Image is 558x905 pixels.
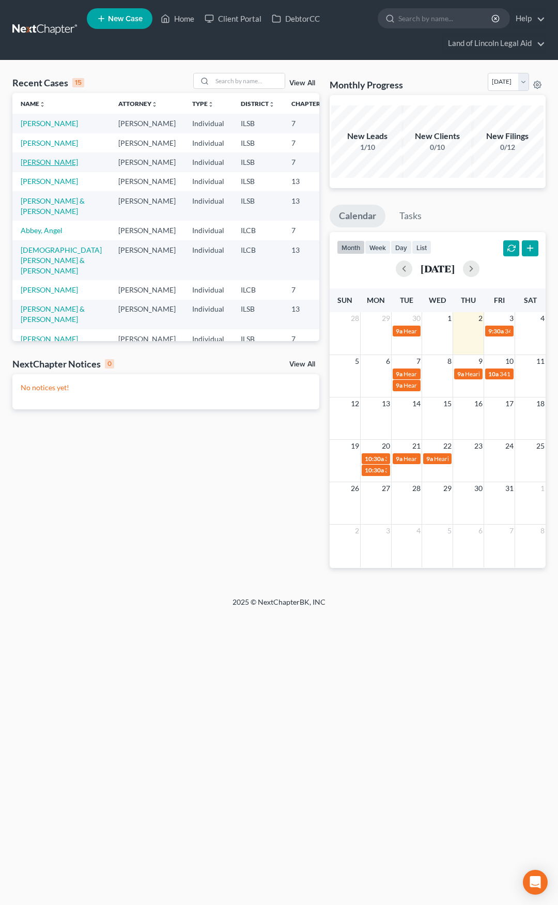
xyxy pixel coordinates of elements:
span: 10a [488,370,499,378]
a: [PERSON_NAME] [21,139,78,147]
span: Sat [524,296,537,304]
span: New Case [108,15,143,23]
a: View All [289,361,315,368]
span: 27 [381,482,391,495]
span: Hearing for [PERSON_NAME] [434,455,515,463]
span: 5 [354,355,360,367]
span: 9a [396,327,402,335]
div: New Leads [331,130,404,142]
a: Home [156,9,199,28]
span: 1 [539,482,546,495]
span: 7 [508,525,515,537]
span: 15 [442,397,453,410]
span: 9:30a [488,327,504,335]
span: 16 [473,397,484,410]
td: ILSB [233,152,283,172]
a: Attorneyunfold_more [118,100,158,108]
a: [PERSON_NAME] [21,119,78,128]
span: 4 [539,312,546,325]
td: ILCB [233,280,283,299]
a: Tasks [390,205,431,227]
span: 8 [446,355,453,367]
span: 25 [535,440,546,452]
span: 7 [415,355,422,367]
span: Fri [494,296,505,304]
span: Wed [429,296,446,304]
a: [PERSON_NAME] [21,285,78,294]
i: unfold_more [151,101,158,108]
span: 3 [508,312,515,325]
td: [PERSON_NAME] [110,280,184,299]
span: 2 [477,312,484,325]
a: Chapterunfold_more [291,100,327,108]
td: ILSB [233,172,283,191]
span: 28 [411,482,422,495]
span: 30 [411,312,422,325]
span: 18 [535,397,546,410]
td: [PERSON_NAME] [110,300,184,329]
a: View All [289,80,315,87]
i: unfold_more [39,101,45,108]
div: 0/12 [471,142,544,152]
td: Individual [184,240,233,280]
a: [PERSON_NAME] & [PERSON_NAME] [21,196,85,216]
span: 19 [350,440,360,452]
span: 24 [504,440,515,452]
button: month [337,240,365,254]
span: 1 [446,312,453,325]
p: No notices yet! [21,382,311,393]
a: Land of Lincoln Legal Aid [443,34,545,53]
span: 341(a) meeting for [PERSON_NAME] [385,455,485,463]
td: Individual [184,191,233,221]
td: 7 [283,114,335,133]
div: Recent Cases [12,76,84,89]
span: 6 [477,525,484,537]
td: 13 [283,240,335,280]
span: 21 [411,440,422,452]
a: Abbey, Angel [21,226,63,235]
button: list [412,240,431,254]
span: Hearing for [PERSON_NAME] [404,381,484,389]
a: [PERSON_NAME] [21,158,78,166]
span: 5 [446,525,453,537]
td: [PERSON_NAME] [110,240,184,280]
span: 23 [473,440,484,452]
span: Hearing for [PERSON_NAME] & [PERSON_NAME] [404,327,539,335]
span: Tue [400,296,413,304]
span: Hearing for [PERSON_NAME] [404,455,484,463]
span: 12 [350,397,360,410]
a: [PERSON_NAME] [21,334,78,343]
span: 11 [535,355,546,367]
td: ILSB [233,133,283,152]
td: 13 [283,172,335,191]
td: [PERSON_NAME] [110,329,184,348]
span: 20 [381,440,391,452]
td: Individual [184,114,233,133]
span: 2 [354,525,360,537]
div: 0/10 [401,142,474,152]
span: 9a [396,381,402,389]
span: 17 [504,397,515,410]
td: ILCB [233,240,283,280]
td: 7 [283,133,335,152]
span: 10:30a [365,466,384,474]
span: 3 [385,525,391,537]
td: ILCB [233,221,283,240]
td: Individual [184,329,233,348]
div: New Clients [401,130,474,142]
td: [PERSON_NAME] [110,133,184,152]
div: Open Intercom Messenger [523,870,548,895]
span: 14 [411,397,422,410]
span: 13 [381,397,391,410]
span: 9a [396,455,402,463]
div: 15 [72,78,84,87]
a: [DEMOGRAPHIC_DATA][PERSON_NAME] & [PERSON_NAME] [21,246,102,275]
td: [PERSON_NAME] [110,191,184,221]
input: Search by name... [398,9,493,28]
div: NextChapter Notices [12,358,114,370]
td: [PERSON_NAME] [110,221,184,240]
a: Help [510,9,545,28]
i: unfold_more [208,101,214,108]
td: [PERSON_NAME] [110,152,184,172]
span: 4 [415,525,422,537]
